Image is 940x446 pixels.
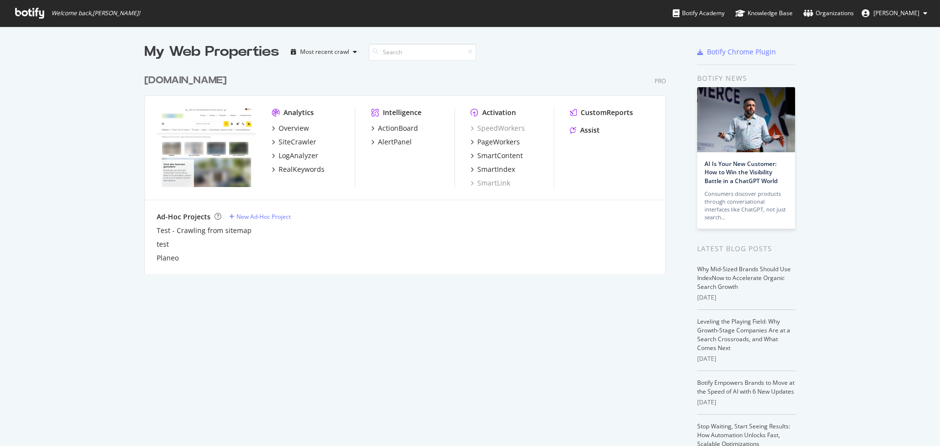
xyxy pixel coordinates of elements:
div: [DATE] [697,293,796,302]
div: New Ad-Hoc Project [236,212,291,221]
a: New Ad-Hoc Project [229,212,291,221]
div: My Web Properties [144,42,279,62]
img: casando.de [157,108,256,187]
a: AI Is Your New Customer: How to Win the Visibility Battle in a ChatGPT World [705,160,777,185]
div: Botify Chrome Plugin [707,47,776,57]
a: SmartIndex [470,164,515,174]
a: LogAnalyzer [272,151,318,161]
a: CustomReports [570,108,633,117]
a: Leveling the Playing Field: Why Growth-Stage Companies Are at a Search Crossroads, and What Comes... [697,317,790,352]
div: Consumers discover products through conversational interfaces like ChatGPT, not just search… [705,190,788,221]
div: SiteCrawler [279,137,316,147]
div: ActionBoard [378,123,418,133]
div: LogAnalyzer [279,151,318,161]
a: AlertPanel [371,137,412,147]
a: Planeo [157,253,179,263]
span: Alexander Danz [873,9,919,17]
div: Latest Blog Posts [697,243,796,254]
a: ActionBoard [371,123,418,133]
div: [DATE] [697,398,796,407]
div: CustomReports [581,108,633,117]
a: [DOMAIN_NAME] [144,73,231,88]
img: AI Is Your New Customer: How to Win the Visibility Battle in a ChatGPT World [697,87,795,152]
div: grid [144,62,674,274]
div: SmartIndex [477,164,515,174]
button: [PERSON_NAME] [854,5,935,21]
a: Test - Crawling from sitemap [157,226,252,235]
div: Ad-Hoc Projects [157,212,211,222]
a: SpeedWorkers [470,123,525,133]
div: Knowledge Base [735,8,793,18]
div: Activation [482,108,516,117]
div: PageWorkers [477,137,520,147]
div: [DOMAIN_NAME] [144,73,227,88]
a: RealKeywords [272,164,325,174]
div: Most recent crawl [300,49,349,55]
div: AlertPanel [378,137,412,147]
div: Analytics [283,108,314,117]
div: RealKeywords [279,164,325,174]
div: Botify Academy [673,8,725,18]
div: SmartContent [477,151,523,161]
div: Botify news [697,73,796,84]
div: Overview [279,123,309,133]
a: SiteCrawler [272,137,316,147]
span: Welcome back, [PERSON_NAME] ! [51,9,140,17]
input: Search [369,44,476,61]
div: Intelligence [383,108,422,117]
a: Botify Chrome Plugin [697,47,776,57]
div: [DATE] [697,354,796,363]
div: Pro [655,77,666,85]
a: Why Mid-Sized Brands Should Use IndexNow to Accelerate Organic Search Growth [697,265,791,291]
a: Botify Empowers Brands to Move at the Speed of AI with 6 New Updates [697,378,795,396]
button: Most recent crawl [287,44,361,60]
a: Assist [570,125,600,135]
a: SmartContent [470,151,523,161]
a: test [157,239,169,249]
a: SmartLink [470,178,510,188]
a: PageWorkers [470,137,520,147]
a: Overview [272,123,309,133]
div: Organizations [803,8,854,18]
div: Assist [580,125,600,135]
